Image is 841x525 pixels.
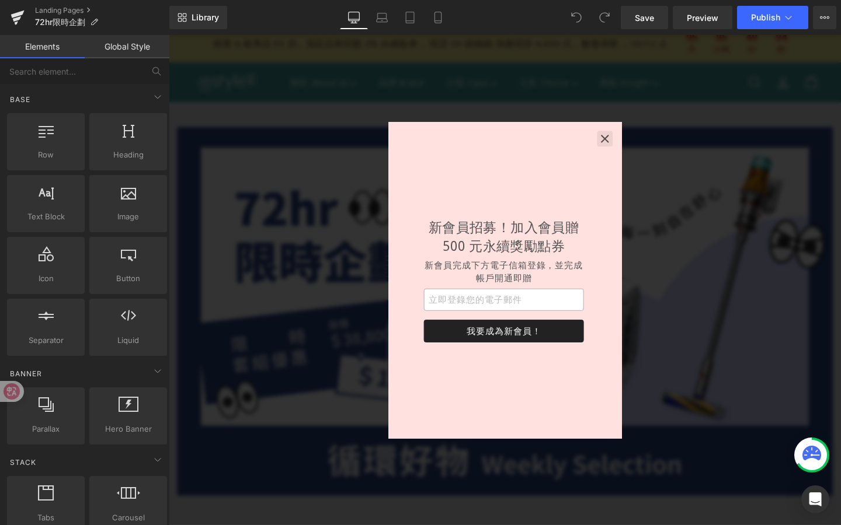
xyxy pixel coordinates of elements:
[35,17,85,27] span: 72hr限時企劃
[673,6,732,29] a: Preview
[593,6,616,29] button: Redo
[85,35,169,58] a: Global Style
[268,236,436,262] p: 新會員完成下方電子信箱登錄，並完成帳戶開通即贈
[35,6,169,15] a: Landing Pages
[11,512,81,524] span: Tabs
[93,334,164,346] span: Liquid
[635,12,654,24] span: Save
[169,6,227,29] a: New Library
[93,272,164,285] span: Button
[268,299,436,323] button: 我要成為新會員！
[11,423,81,435] span: Parallax
[737,6,808,29] button: Publish
[93,423,164,435] span: Hero Banner
[93,149,164,161] span: Heading
[9,368,43,379] span: Banner
[268,192,436,231] h2: 新會員招募！加入會員贈 500 元永續獎勵點券
[93,211,164,223] span: Image
[11,211,81,223] span: Text Block
[396,6,424,29] a: Tablet
[340,6,368,29] a: Desktop
[268,267,436,290] input: 立即登錄您的電子郵件
[93,512,164,524] span: Carousel
[11,149,81,161] span: Row
[9,457,37,468] span: Stack
[813,6,836,29] button: More
[424,6,452,29] a: Mobile
[751,13,780,22] span: Publish
[687,12,718,24] span: Preview
[801,485,829,513] div: Open Intercom Messenger
[192,12,219,23] span: Library
[9,94,32,105] span: Base
[278,304,426,317] span: 我要成為新會員！
[368,6,396,29] a: Laptop
[565,6,588,29] button: Undo
[11,272,81,285] span: Icon
[11,334,81,346] span: Separator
